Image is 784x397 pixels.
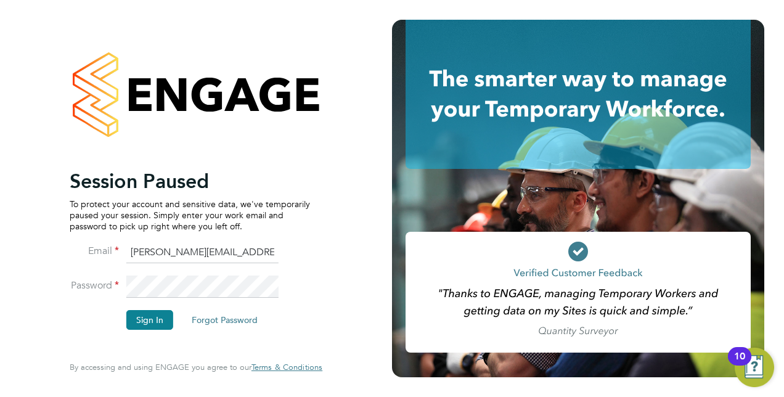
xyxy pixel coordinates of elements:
span: Terms & Conditions [251,362,322,372]
span: By accessing and using ENGAGE you agree to our [70,362,322,372]
button: Sign In [126,310,173,330]
p: To protect your account and sensitive data, we've temporarily paused your session. Simply enter y... [70,198,310,232]
div: 10 [734,356,745,372]
input: Enter your work email... [126,242,279,264]
label: Email [70,245,119,258]
h2: Session Paused [70,169,310,194]
button: Forgot Password [182,310,267,330]
label: Password [70,279,119,292]
a: Terms & Conditions [251,362,322,372]
button: Open Resource Center, 10 new notifications [735,348,774,387]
